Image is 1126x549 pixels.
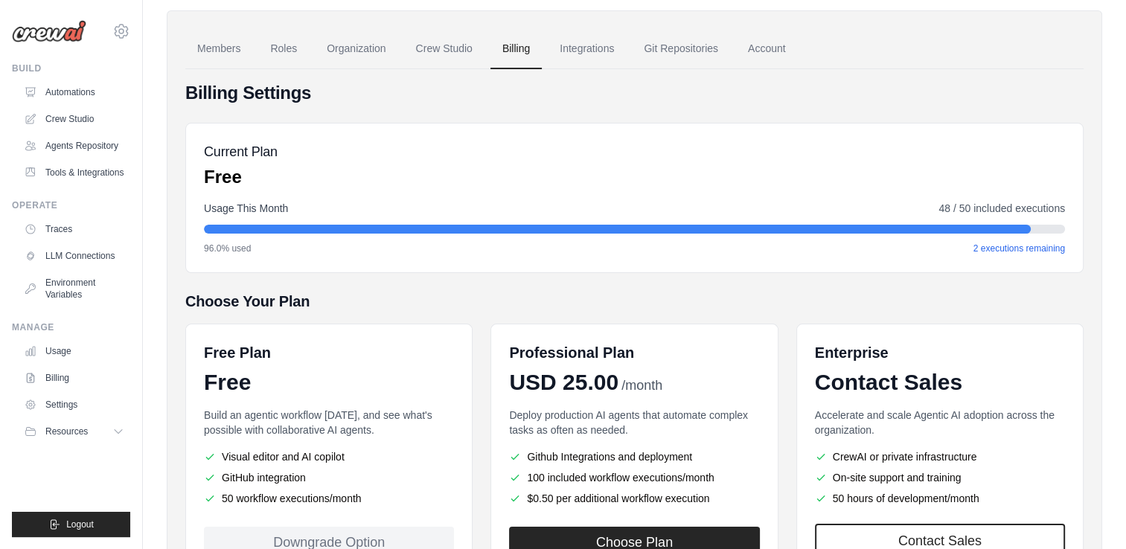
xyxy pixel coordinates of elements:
span: USD 25.00 [509,369,618,396]
button: Logout [12,512,130,537]
a: Traces [18,217,130,241]
p: Build an agentic workflow [DATE], and see what's possible with collaborative AI agents. [204,408,454,437]
button: Resources [18,420,130,443]
li: On-site support and training [815,470,1065,485]
a: Crew Studio [18,107,130,131]
h6: Professional Plan [509,342,634,363]
a: LLM Connections [18,244,130,268]
div: Free [204,369,454,396]
p: Free [204,165,278,189]
a: Integrations [548,29,626,69]
div: Build [12,62,130,74]
li: Visual editor and AI copilot [204,449,454,464]
li: $0.50 per additional workflow execution [509,491,759,506]
h5: Choose Your Plan [185,291,1084,312]
span: Resources [45,426,88,437]
a: Tools & Integrations [18,161,130,184]
a: Roles [258,29,309,69]
h6: Enterprise [815,342,1065,363]
span: 48 / 50 included executions [938,201,1065,216]
span: 2 executions remaining [973,243,1065,254]
li: CrewAI or private infrastructure [815,449,1065,464]
a: Organization [315,29,397,69]
div: Manage [12,321,130,333]
h4: Billing Settings [185,81,1084,105]
p: Accelerate and scale Agentic AI adoption across the organization. [815,408,1065,437]
span: Logout [66,518,94,530]
img: Logo [12,20,86,42]
li: Github Integrations and deployment [509,449,759,464]
a: Agents Repository [18,134,130,158]
a: Account [736,29,798,69]
h5: Current Plan [204,141,278,162]
span: 96.0% used [204,243,251,254]
a: Automations [18,80,130,104]
div: Contact Sales [815,369,1065,396]
a: Environment Variables [18,271,130,306]
li: 100 included workflow executions/month [509,470,759,485]
p: Deploy production AI agents that automate complex tasks as often as needed. [509,408,759,437]
li: GitHub integration [204,470,454,485]
a: Usage [18,339,130,363]
span: Usage This Month [204,201,288,216]
li: 50 hours of development/month [815,491,1065,506]
li: 50 workflow executions/month [204,491,454,506]
a: Git Repositories [632,29,730,69]
a: Billing [490,29,542,69]
a: Members [185,29,252,69]
h6: Free Plan [204,342,271,363]
a: Billing [18,366,130,390]
span: /month [621,376,662,396]
a: Crew Studio [404,29,484,69]
a: Settings [18,393,130,417]
div: Operate [12,199,130,211]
